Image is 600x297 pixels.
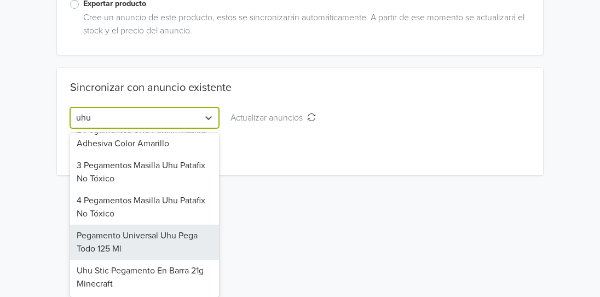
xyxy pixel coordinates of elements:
[70,190,219,225] div: 4 Pegamentos Masilla Uhu Patafix No Tóxico
[70,225,219,260] div: Pegamento Universal Uhu Pega Todo 125 Ml
[70,155,219,190] div: 3 Pegamentos Masilla Uhu Patafix No Tóxico
[70,81,232,94] div: Sincronizar con anuncio existente
[70,119,219,155] div: 2 Pegamentos Uhu Patafix Masilla Adhesiva Color Amarillo
[70,260,219,295] div: Uhu Stic Pegamento En Barra 21g Minecraft
[223,107,323,128] button: Actualizar anuncios
[79,11,530,42] div: Cree un anuncio de este producto, estos se sincronizarán automáticamente. A partir de ese momento...
[230,112,307,123] span: Actualizar anuncios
